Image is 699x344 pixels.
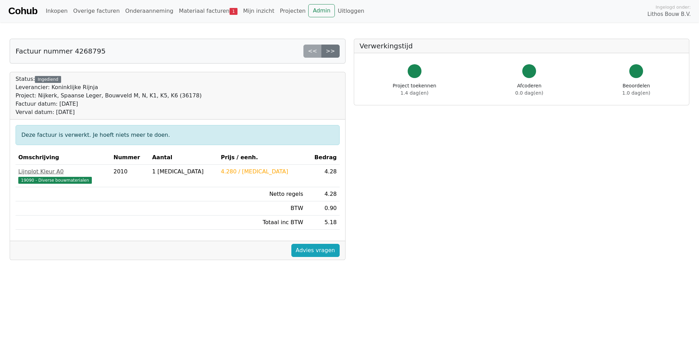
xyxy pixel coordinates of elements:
div: Project toekennen [393,82,436,97]
span: 1 [230,8,237,15]
a: Cohub [8,3,37,19]
a: Inkopen [43,4,70,18]
a: Mijn inzicht [240,4,277,18]
a: Lijnplot Kleur A019090 - Diverse bouwmaterialen [18,168,108,184]
span: Ingelogd onder: [656,4,691,10]
th: Aantal [149,151,218,165]
a: Materiaal facturen1 [176,4,240,18]
div: Deze factuur is verwerkt. Je hoeft niets meer te doen. [16,125,340,145]
span: Lithos Bouw B.V. [648,10,691,18]
td: 4.28 [306,187,339,201]
div: Ingediend [35,76,61,83]
td: BTW [218,201,306,216]
div: Status: [16,75,202,116]
th: Prijs / eenh. [218,151,306,165]
a: Projecten [277,4,309,18]
div: 4.280 / [MEDICAL_DATA] [221,168,303,176]
td: Netto regels [218,187,306,201]
a: Advies vragen [291,244,340,257]
div: Verval datum: [DATE] [16,108,202,116]
span: 1.0 dag(en) [622,90,650,96]
h5: Factuur nummer 4268795 [16,47,106,55]
div: Lijnplot Kleur A0 [18,168,108,176]
th: Bedrag [306,151,339,165]
div: Leverancier: Koninklijke Rijnja [16,83,202,92]
h5: Verwerkingstijd [360,42,684,50]
th: Nummer [111,151,149,165]
a: Onderaanneming [123,4,176,18]
div: Afcoderen [515,82,543,97]
a: Admin [308,4,335,17]
a: Uitloggen [335,4,367,18]
td: 2010 [111,165,149,187]
span: 1.4 dag(en) [400,90,428,96]
div: 1 [MEDICAL_DATA] [152,168,215,176]
a: Overige facturen [70,4,123,18]
td: 4.28 [306,165,339,187]
a: >> [321,45,340,58]
td: 0.90 [306,201,339,216]
th: Omschrijving [16,151,111,165]
td: Totaal inc BTW [218,216,306,230]
span: 0.0 dag(en) [515,90,543,96]
span: 19090 - Diverse bouwmaterialen [18,177,92,184]
td: 5.18 [306,216,339,230]
div: Project: Nijkerk, Spaanse Leger, Bouwveld M, N, K1, K5, K6 (36178) [16,92,202,100]
div: Beoordelen [622,82,650,97]
div: Factuur datum: [DATE] [16,100,202,108]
